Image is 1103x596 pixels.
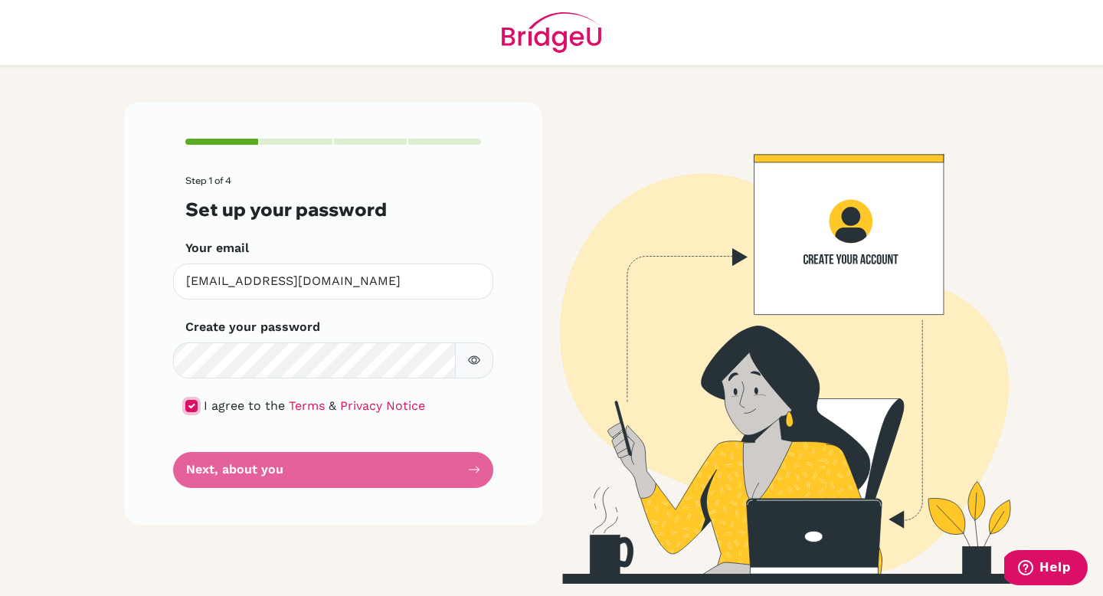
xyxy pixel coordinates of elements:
span: Step 1 of 4 [185,175,231,186]
span: I agree to the [204,398,285,413]
a: Privacy Notice [340,398,425,413]
iframe: Opens a widget where you can find more information [1004,550,1088,588]
label: Your email [185,239,249,257]
h3: Set up your password [185,198,481,221]
label: Create your password [185,318,320,336]
a: Terms [289,398,325,413]
span: & [329,398,336,413]
input: Insert your email* [173,264,493,300]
